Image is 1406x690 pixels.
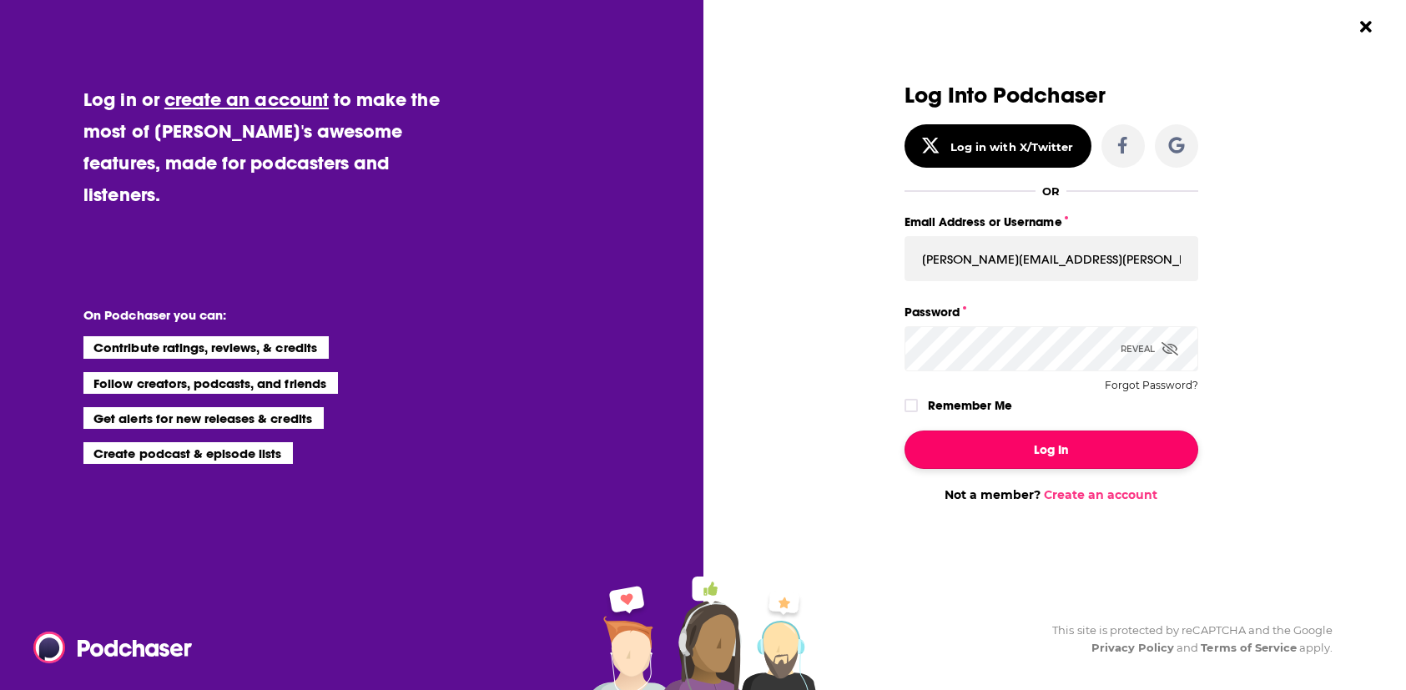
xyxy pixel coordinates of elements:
label: Remember Me [928,395,1012,416]
button: Log in with X/Twitter [905,124,1091,168]
div: Not a member? [905,487,1198,502]
button: Close Button [1350,11,1382,43]
label: Email Address or Username [905,211,1198,233]
li: Get alerts for new releases & credits [83,407,323,429]
div: Log in with X/Twitter [950,140,1073,154]
input: Email Address or Username [905,236,1198,281]
h3: Log Into Podchaser [905,83,1198,108]
div: This site is protected by reCAPTCHA and the Google and apply. [1039,622,1333,657]
li: Contribute ratings, reviews, & credits [83,336,329,358]
li: Create podcast & episode lists [83,442,293,464]
a: Terms of Service [1201,641,1297,654]
button: Log In [905,431,1198,469]
button: Forgot Password? [1105,380,1198,391]
div: Reveal [1121,326,1178,371]
a: Create an account [1044,487,1157,502]
li: Follow creators, podcasts, and friends [83,372,338,394]
label: Password [905,301,1198,323]
a: create an account [164,88,329,111]
li: On Podchaser you can: [83,307,417,323]
a: Podchaser - Follow, Share and Rate Podcasts [33,632,180,663]
a: Privacy Policy [1091,641,1175,654]
img: Podchaser - Follow, Share and Rate Podcasts [33,632,194,663]
div: OR [1042,184,1060,198]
